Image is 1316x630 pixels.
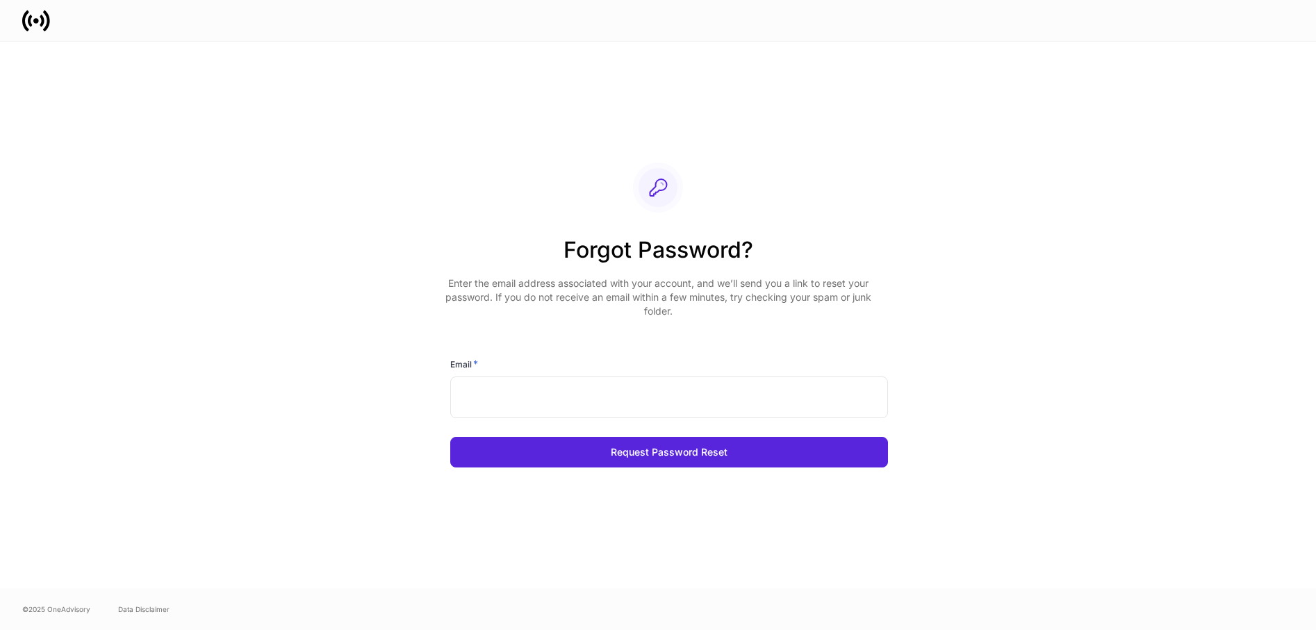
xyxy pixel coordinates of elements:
h2: Forgot Password? [439,235,877,276]
div: Request Password Reset [611,447,727,457]
p: Enter the email address associated with your account, and we’ll send you a link to reset your pas... [439,276,877,318]
a: Data Disclaimer [118,604,170,615]
h6: Email [450,357,478,371]
span: © 2025 OneAdvisory [22,604,90,615]
button: Request Password Reset [450,437,888,467]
